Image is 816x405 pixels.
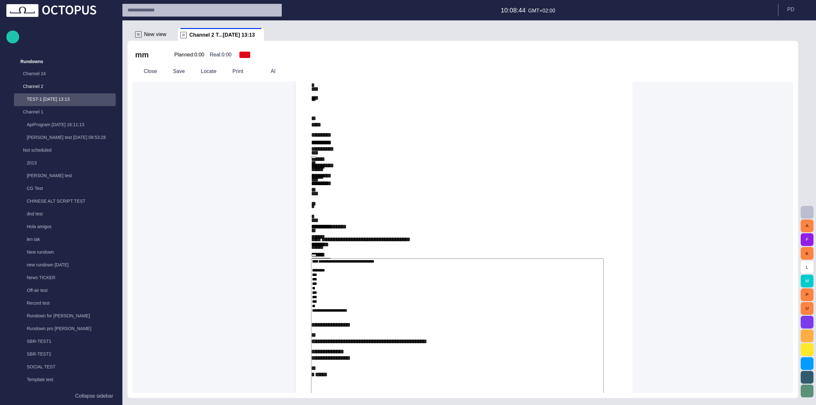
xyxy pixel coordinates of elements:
[801,247,813,260] button: K
[27,160,116,166] p: 2013
[135,31,142,38] p: N
[14,387,116,399] div: Test bound mos
[528,7,555,15] p: GMT+02:00
[14,310,116,323] div: Rundown for [PERSON_NAME]
[14,272,116,285] div: News TICKER
[174,51,204,59] p: Planned: 0:00
[23,109,103,115] p: Channel 1
[14,348,116,361] div: SBR-TEST2
[14,246,116,259] div: New rundown
[259,66,278,77] button: AI
[14,336,116,348] div: SBR-TEST1
[27,236,116,242] p: len tak
[14,119,116,132] div: ApiProgram [DATE] 16:11:13
[14,234,116,246] div: len tak
[27,185,116,192] p: CG Test
[14,285,116,297] div: Off-air test
[23,147,103,153] p: Not scheduled
[14,259,116,272] div: new rundown [DATE]
[27,223,116,230] p: Hola amigos
[27,262,116,268] p: new rundown [DATE]
[27,287,116,293] p: Off-air test
[27,249,116,255] p: New rundown
[6,4,96,17] img: Octopus News Room
[27,121,116,128] p: ApiProgram [DATE] 16:11:13
[27,338,116,344] p: SBR-TEST1
[14,297,116,310] div: Record test
[801,302,813,315] button: U
[23,70,103,77] p: Channel 24
[14,170,116,183] div: [PERSON_NAME] test
[190,66,219,77] button: Locate
[501,5,526,15] h6: 10:08:44
[801,220,813,232] button: A
[133,66,159,77] button: Close
[135,50,149,60] h2: mm
[27,364,116,370] p: SOCIAL TEST
[14,323,116,336] div: Rundown pro [PERSON_NAME]
[801,275,813,287] button: M
[221,66,257,77] button: Print
[27,325,116,332] p: Rundown pro [PERSON_NAME]
[782,4,812,15] button: PD
[27,274,116,281] p: News TICKER
[801,261,813,273] button: L
[180,32,187,38] p: R
[14,157,116,170] div: 2013
[801,288,813,301] button: P
[23,83,103,90] p: Channel 2
[27,172,116,179] p: [PERSON_NAME] test
[189,32,255,38] span: Channel 2 T...[DATE] 13:13
[27,300,116,306] p: Record test
[14,361,116,374] div: SOCIAL TEST
[27,351,116,357] p: SBR-TEST2
[178,28,264,41] div: RChannel 2 T...[DATE] 13:13
[27,198,116,204] p: CHINESE ALT SCRIPT TEST
[14,221,116,234] div: Hola amigos
[6,390,116,402] button: Collapse sidebar
[14,183,116,195] div: CG Test
[27,211,116,217] p: dnd test
[27,376,116,383] p: Template test
[133,28,178,41] div: NNew view
[27,96,116,102] p: TEST-1 [DATE] 13:13
[75,392,113,400] p: Collapse sidebar
[801,233,813,246] button: F
[162,66,187,77] button: Save
[787,6,794,13] p: P D
[27,313,116,319] p: Rundown for [PERSON_NAME]
[14,208,116,221] div: dnd test
[14,374,116,387] div: Template test
[20,58,43,65] p: Rundowns
[14,132,116,144] div: [PERSON_NAME] test [DATE] 09:53:28
[27,389,116,395] p: Test bound mos
[210,51,232,59] p: Real: 0:00
[27,134,116,141] p: [PERSON_NAME] test [DATE] 09:53:28
[14,195,116,208] div: CHINESE ALT SCRIPT TEST
[144,31,166,38] span: New view
[14,93,116,106] div: TEST-1 [DATE] 13:13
